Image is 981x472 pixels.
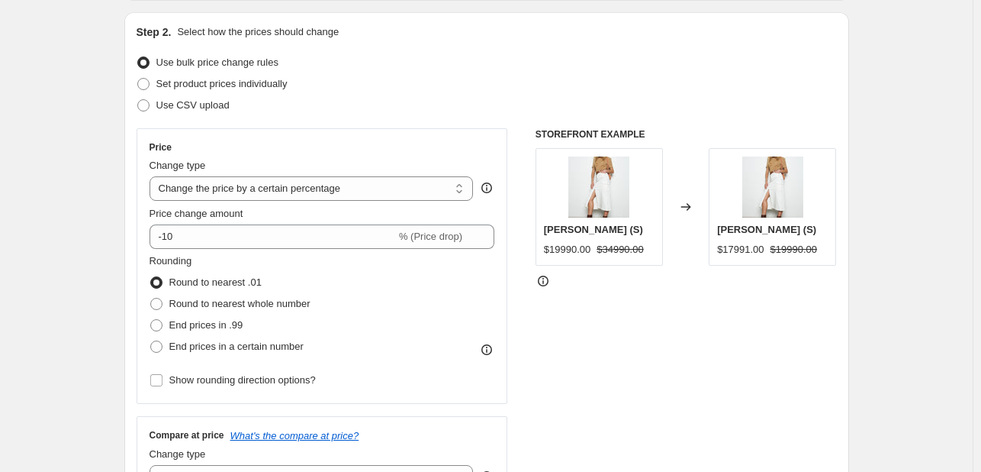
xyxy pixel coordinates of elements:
[169,374,316,386] span: Show rounding direction options?
[536,128,837,141] h6: STOREFRONT EXAMPLE
[177,24,339,40] p: Select how the prices should change
[169,298,310,309] span: Round to nearest whole number
[150,208,243,219] span: Price change amount
[717,242,764,257] div: $17991.00
[169,319,243,331] span: End prices in .99
[156,99,230,111] span: Use CSV upload
[742,157,803,218] img: KATTO0143_80x.jpg
[399,231,462,242] span: % (Price drop)
[544,224,643,235] span: [PERSON_NAME] (S)
[770,242,817,257] strike: $19990.00
[137,24,172,40] h2: Step 2.
[568,157,629,218] img: KATTO0143_80x.jpg
[230,430,359,441] button: What's the compare at price?
[169,341,304,352] span: End prices in a certain number
[156,57,278,68] span: Use bulk price change rules
[544,242,590,257] div: $19990.00
[717,224,816,235] span: [PERSON_NAME] (S)
[150,225,396,249] input: -15
[150,160,206,171] span: Change type
[150,429,224,441] h3: Compare at price
[597,242,643,257] strike: $34990.00
[479,180,494,196] div: help
[156,78,288,89] span: Set product prices individually
[150,448,206,460] span: Change type
[169,276,262,288] span: Round to nearest .01
[150,141,172,154] h3: Price
[150,255,192,267] span: Rounding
